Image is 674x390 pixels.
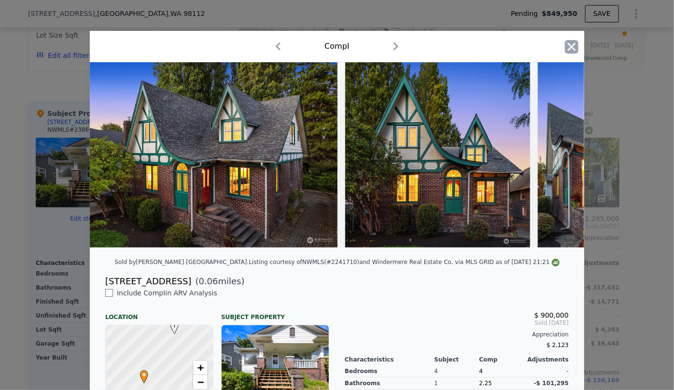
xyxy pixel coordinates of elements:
span: 0.06 [199,276,218,286]
div: Comp I [324,41,349,52]
a: Zoom out [193,375,208,390]
div: Characteristics [345,356,435,363]
span: • [138,367,151,382]
div: Listing courtesy of NWMLS (#2241710) and Windermere Real Estate Co. via MLS GRID as of [DATE] 21:21 [249,259,559,265]
a: Zoom in [193,361,208,375]
img: Property Img [538,62,661,248]
div: 2.25 [479,377,524,390]
div: Sold by [PERSON_NAME] [GEOGRAPHIC_DATA] . [114,259,249,265]
div: Bedrooms [345,365,435,377]
span: I [168,321,181,330]
span: ( miles) [191,275,244,288]
div: Adjustments [524,356,569,363]
div: [STREET_ADDRESS] [105,275,191,288]
div: Appreciation [345,331,569,338]
div: Comp [479,356,524,363]
div: 4 [435,365,479,377]
div: Bathrooms [345,377,435,390]
img: Property Img [90,62,337,248]
span: + [197,362,204,374]
div: Subject [435,356,479,363]
div: • [138,370,143,376]
span: -$ 101,295 [534,380,569,387]
span: Sold [DATE] [345,319,569,327]
div: - [524,365,569,377]
div: I [168,321,174,327]
img: Property Img [345,62,530,248]
span: 4 [479,368,483,375]
div: Location [105,306,213,321]
span: $ 2,123 [547,342,569,348]
span: − [197,376,204,388]
span: Include Comp I in ARV Analysis [113,289,221,297]
div: Subject Property [221,306,329,321]
div: 1 [435,377,479,390]
span: $ 900,000 [534,311,569,319]
img: NWMLS Logo [552,259,560,266]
